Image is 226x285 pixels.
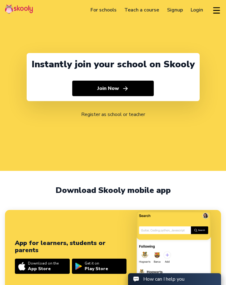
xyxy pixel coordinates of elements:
[5,4,33,14] img: Skooly
[122,85,129,92] ion-icon: arrow forward outline
[15,259,70,274] a: Download on theApp Store
[163,5,187,15] a: Signup
[85,261,108,266] div: Get it on
[72,81,154,96] button: Join Nowarrow forward outline
[32,58,195,71] div: Instantly join your school on Skooly
[120,5,163,15] a: Teach a course
[81,111,145,118] a: Register as school or teacher
[72,259,127,274] a: Get it onPlay Store
[18,262,25,270] img: icon-apple
[212,5,221,15] button: menu outline
[75,263,82,270] img: icon-playstore
[86,5,121,15] a: For schools
[28,261,59,266] div: Download on the
[187,5,207,15] a: Login
[5,186,221,195] div: Download Skooly mobile app
[15,239,126,254] div: App for learners, students or parents
[28,266,59,272] div: App Store
[85,266,108,272] div: Play Store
